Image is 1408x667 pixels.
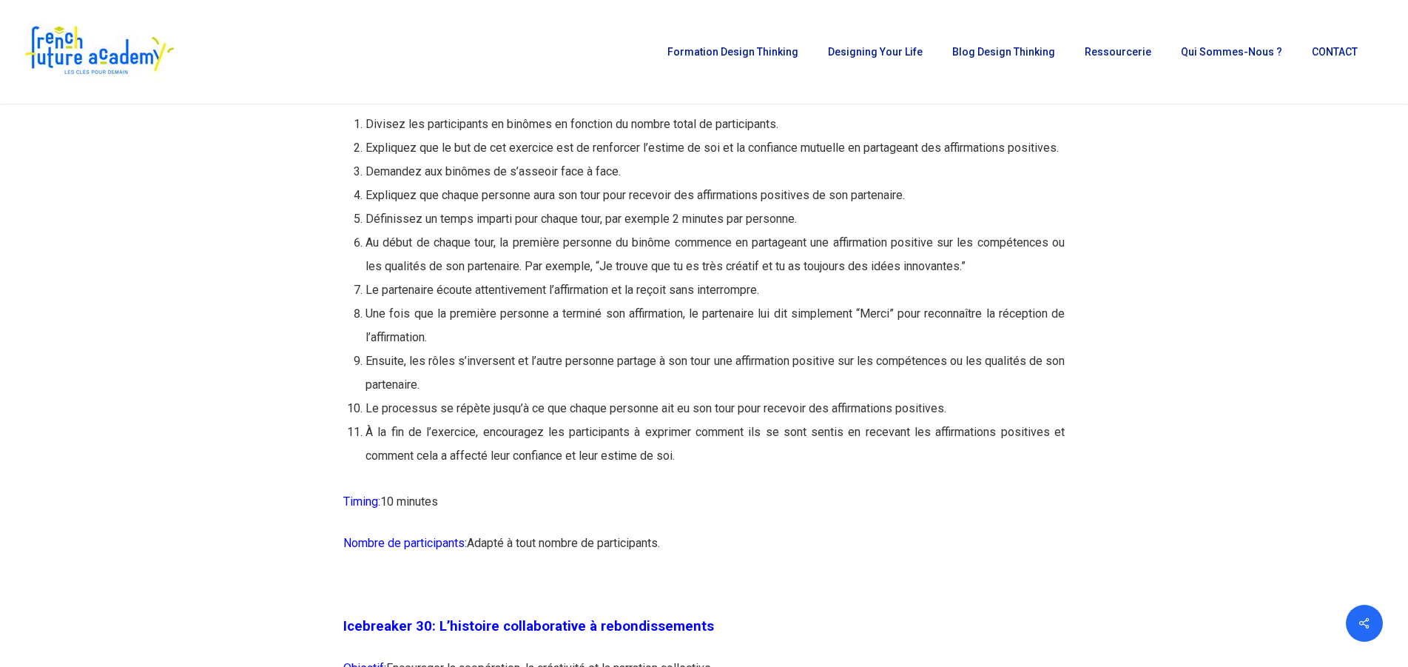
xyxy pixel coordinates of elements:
span: Qui sommes-nous ? [1181,46,1282,58]
a: Designing Your Life [821,47,930,57]
img: French Future Academy [21,22,177,81]
p: Adapté à tout nombre de participants. [343,532,1065,573]
li: Demandez aux binômes de s’asseoir face à face. [366,160,1065,184]
span: Icebreaker 30: L’histoire collaborative à rebondissements [343,618,714,634]
span: Formation Design Thinking [667,46,798,58]
span: Designing Your Life [828,46,923,58]
a: Blog Design Thinking [945,47,1062,57]
span: Timing: [343,495,380,509]
a: CONTACT [1304,47,1365,57]
li: Divisez les participants en binômes en fonction du nombre total de participants. [366,113,1065,136]
li: Au début de chaque tour, la première personne du binôme commence en partageant une affirmation po... [366,231,1065,278]
span: CONTACT [1312,46,1358,58]
a: Formation Design Thinking [660,47,806,57]
li: Expliquez que le but de cet exercice est de renforcer l’estime de soi et la confiance mutuelle en... [366,136,1065,160]
span: Ressourcerie [1085,46,1151,58]
li: À la fin de l’exercice, encouragez les participants à exprimer comment ils se sont sentis en rece... [366,420,1065,468]
li: Le processus se répète jusqu’à ce que chaque personne ait eu son tour pour recevoir des affirmati... [366,397,1065,420]
p: 10 minutes [343,490,1065,532]
li: Expliquez que chaque personne aura son tour pour recevoir des affirmations positives de son parte... [366,184,1065,207]
span: Nombre de participants: [343,536,467,550]
a: Ressourcerie [1077,47,1159,57]
li: Définissez un temps imparti pour chaque tour, par exemple 2 minutes par personne. [366,207,1065,231]
li: Ensuite, les rôles s’inversent et l’autre personne partage à son tour une affirmation positive su... [366,349,1065,397]
li: Une fois que la première personne a terminé son affirmation, le partenaire lui dit simplement “Me... [366,302,1065,349]
a: Qui sommes-nous ? [1173,47,1290,57]
span: Blog Design Thinking [952,46,1055,58]
li: Le partenaire écoute attentivement l’affirmation et la reçoit sans interrompre. [366,278,1065,302]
